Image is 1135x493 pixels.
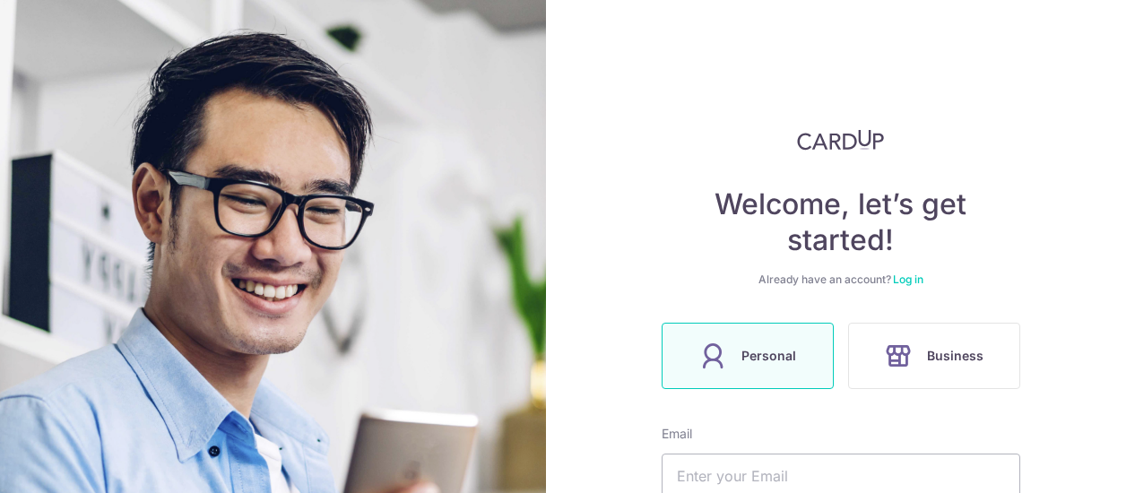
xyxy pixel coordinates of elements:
[893,272,923,286] a: Log in
[662,425,692,443] label: Email
[797,129,885,151] img: CardUp Logo
[841,323,1027,389] a: Business
[662,186,1020,258] h4: Welcome, let’s get started!
[654,323,841,389] a: Personal
[927,345,983,367] span: Business
[741,345,796,367] span: Personal
[662,272,1020,287] div: Already have an account?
